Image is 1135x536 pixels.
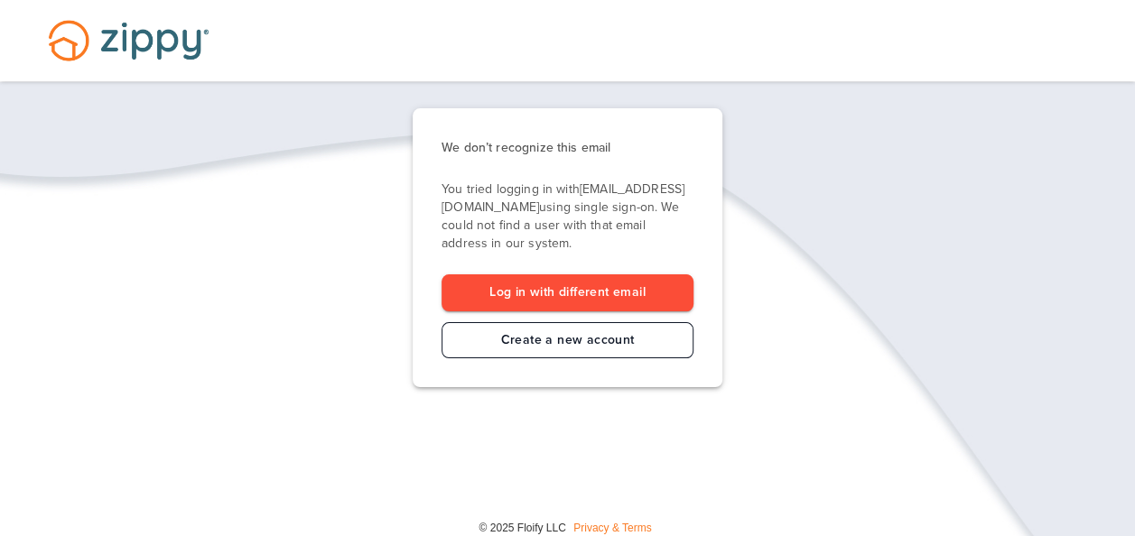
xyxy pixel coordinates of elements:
p: We don’t recognize this email [442,137,693,159]
a: Log in with different email [442,274,693,311]
a: Privacy & Terms [573,522,651,534]
span: © 2025 Floify LLC [479,522,565,534]
p: You tried logging in with [EMAIL_ADDRESS][DOMAIN_NAME] using single sign-on. We could not find a ... [442,180,693,253]
a: Create a new account [442,322,693,359]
